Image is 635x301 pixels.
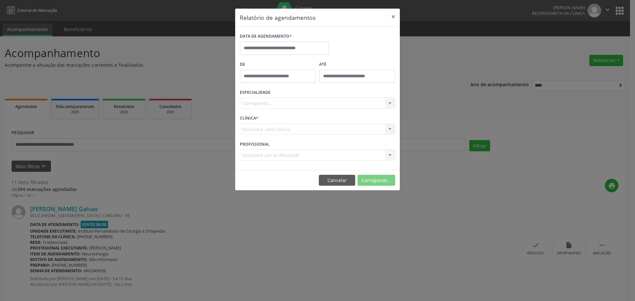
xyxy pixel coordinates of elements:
[240,88,271,98] label: ESPECIALIDADE
[240,31,292,42] label: DATA DE AGENDAMENTO
[319,175,355,186] button: Cancelar
[387,9,400,25] button: Close
[240,139,270,149] label: PROFISSIONAL
[358,175,395,186] button: Carregando...
[240,13,316,22] h5: Relatório de agendamentos
[240,113,258,124] label: CLÍNICA
[319,59,395,70] label: ATÉ
[240,59,316,70] label: De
